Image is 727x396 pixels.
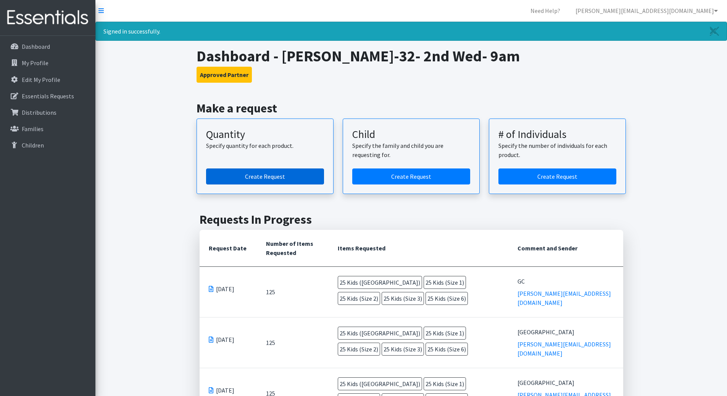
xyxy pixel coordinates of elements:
p: Dashboard [22,43,50,50]
td: 125 [257,317,329,368]
h3: # of Individuals [498,128,616,141]
span: 25 Kids (Size 2) [338,292,380,305]
span: 25 Kids (Size 1) [424,327,466,340]
span: 25 Kids ([GEOGRAPHIC_DATA]) [338,276,422,289]
th: Comment and Sender [508,230,623,267]
h2: Make a request [197,101,626,115]
span: 25 Kids ([GEOGRAPHIC_DATA]) [338,377,422,390]
a: [PERSON_NAME][EMAIL_ADDRESS][DOMAIN_NAME] [517,340,611,357]
h3: Child [352,128,470,141]
span: 25 Kids (Size 6) [426,292,468,305]
span: [DATE] [216,284,234,293]
a: Close [702,22,727,40]
p: Distributions [22,109,56,116]
a: Families [3,121,92,136]
div: [GEOGRAPHIC_DATA] [517,327,614,337]
h3: Quantity [206,128,324,141]
p: Specify the family and child you are requesting for. [352,141,470,159]
p: Specify the number of individuals for each product. [498,141,616,159]
p: My Profile [22,59,48,67]
a: Create a request by number of individuals [498,168,616,184]
th: Number of Items Requested [257,230,329,267]
span: [DATE] [216,386,234,395]
a: Distributions [3,105,92,120]
span: 25 Kids (Size 1) [424,276,466,289]
p: Children [22,141,44,149]
span: 25 Kids (Size 1) [424,377,466,390]
span: 25 Kids (Size 3) [382,343,424,356]
a: [PERSON_NAME][EMAIL_ADDRESS][DOMAIN_NAME] [569,3,724,18]
a: Create a request by quantity [206,168,324,184]
td: 125 [257,267,329,317]
a: Essentials Requests [3,88,92,104]
div: Signed in successfully. [95,22,727,41]
button: Approved Partner [197,67,252,83]
a: [PERSON_NAME][EMAIL_ADDRESS][DOMAIN_NAME] [517,290,611,306]
div: GC [517,277,614,286]
span: 25 Kids (Size 6) [426,343,468,356]
p: Specify quantity for each product. [206,141,324,150]
th: Request Date [200,230,257,267]
h1: Dashboard - [PERSON_NAME]-32- 2nd Wed- 9am [197,47,626,65]
a: Create a request for a child or family [352,168,470,184]
th: Items Requested [329,230,508,267]
a: Edit My Profile [3,72,92,87]
span: 25 Kids (Size 3) [382,292,424,305]
h2: Requests In Progress [200,212,623,227]
p: Edit My Profile [22,76,60,83]
a: Need Help? [524,3,566,18]
div: [GEOGRAPHIC_DATA] [517,378,614,387]
a: My Profile [3,55,92,71]
span: 25 Kids (Size 2) [338,343,380,356]
img: HumanEssentials [3,5,92,30]
a: Children [3,138,92,153]
a: Dashboard [3,39,92,54]
span: [DATE] [216,335,234,344]
span: 25 Kids ([GEOGRAPHIC_DATA]) [338,327,422,340]
p: Essentials Requests [22,92,74,100]
p: Families [22,125,44,133]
